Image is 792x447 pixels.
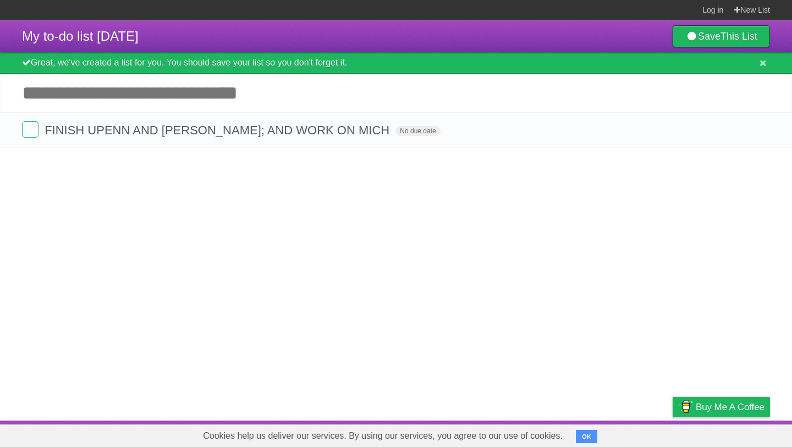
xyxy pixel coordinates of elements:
[696,397,765,417] span: Buy me a coffee
[192,425,574,447] span: Cookies help us deliver our services. By using our services, you agree to our use of cookies.
[395,126,440,136] span: No due date
[22,121,38,138] label: Done
[563,423,607,444] a: Developers
[673,25,770,47] a: SaveThis List
[576,430,597,443] button: OK
[658,423,687,444] a: Privacy
[621,423,645,444] a: Terms
[678,397,693,416] img: Buy me a coffee
[526,423,549,444] a: About
[673,397,770,417] a: Buy me a coffee
[721,31,757,42] b: This List
[22,29,139,43] span: My to-do list [DATE]
[701,423,770,444] a: Suggest a feature
[45,123,392,137] span: FINISH UPENN AND [PERSON_NAME]; AND WORK ON MICH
